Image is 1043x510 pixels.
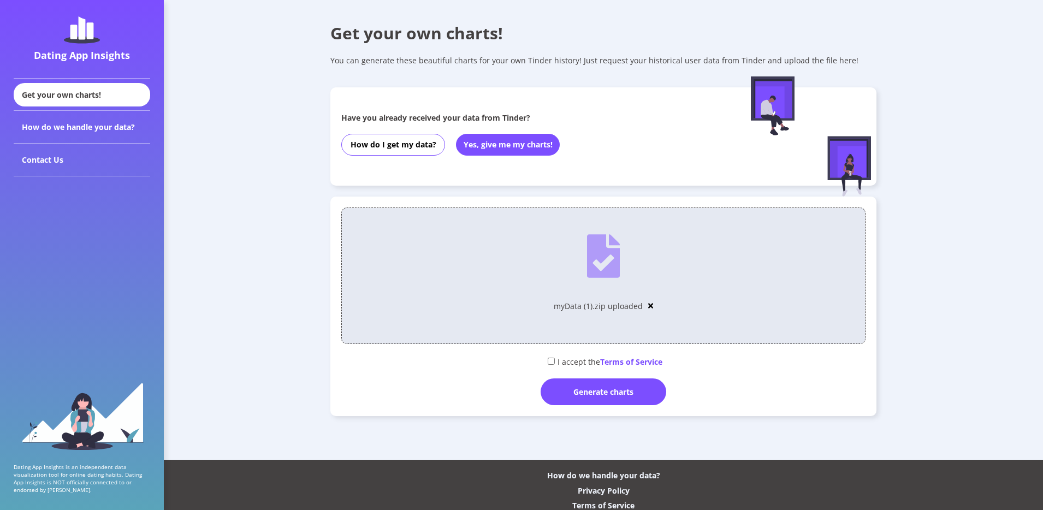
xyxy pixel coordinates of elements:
[330,22,876,44] div: Get your own charts!
[341,352,866,370] div: I accept the
[600,357,662,367] span: Terms of Service
[341,112,708,123] div: Have you already received your data from Tinder?
[14,144,150,176] div: Contact Us
[547,470,660,481] div: How do we handle your data?
[341,134,445,156] button: How do I get my data?
[827,136,871,197] img: female-figure-sitting.afd5d174.svg
[14,111,150,144] div: How do we handle your data?
[751,76,795,135] img: male-figure-sitting.c9faa881.svg
[554,301,643,311] div: myData (1).zip uploaded
[14,463,150,494] p: Dating App Insights is an independent data visualization tool for online dating habits. Dating Ap...
[648,302,654,310] img: close-solid.cbe4567e.svg
[578,485,630,496] div: Privacy Policy
[541,378,666,405] div: Generate charts
[330,55,876,66] div: You can generate these beautiful charts for your own Tinder history! Just request your historical...
[14,83,150,106] div: Get your own charts!
[456,134,560,156] button: Yes, give me my charts!
[587,234,619,278] img: file-uploaded.ea247aa8.svg
[21,382,144,450] img: sidebar_girl.91b9467e.svg
[16,49,147,62] div: Dating App Insights
[64,16,100,44] img: dating-app-insights-logo.5abe6921.svg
